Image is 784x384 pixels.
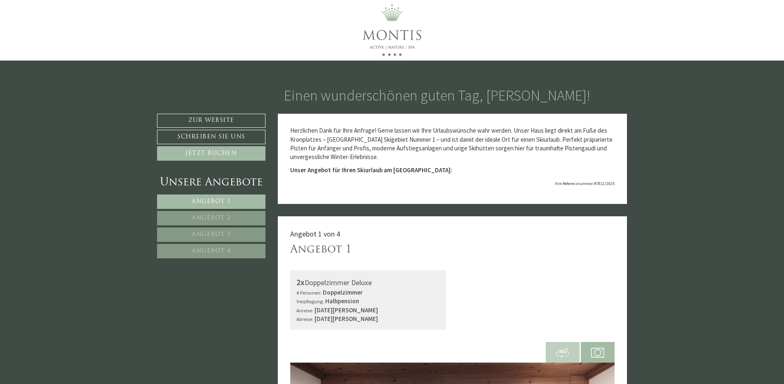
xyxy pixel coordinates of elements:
span: Angebot 1 [192,199,231,205]
span: Angebot 1 von 4 [290,229,340,239]
div: Doppelzimmer Deluxe [296,276,440,288]
small: Anreise: [296,307,313,314]
div: Angebot 1 [290,242,352,258]
strong: Unser Angebot für Ihren Skiurlaub am [GEOGRAPHIC_DATA]: [290,166,452,174]
b: 2x [296,277,305,287]
span: Angebot 3 [192,232,231,238]
span: Ihre Referenznummer:R7811/2025 [555,181,615,186]
a: Jetzt buchen [157,146,265,161]
p: Herzlichen Dank für Ihre Anfrage! Gerne lassen wir Ihre Urlaubswünsche wahr werden. Unser Haus li... [290,126,615,162]
img: 360-grad.svg [556,346,569,359]
span: Angebot 2 [192,215,231,221]
small: Verpflegung: [296,298,324,304]
img: camera.svg [591,346,604,359]
b: [DATE][PERSON_NAME] [315,315,378,323]
b: [DATE][PERSON_NAME] [315,306,378,314]
small: Abreise: [296,316,313,322]
a: Schreiben Sie uns [157,130,265,144]
b: Halbpension [325,297,359,305]
b: Doppelzimmer [323,288,363,296]
a: Zur Website [157,114,265,128]
small: 4 Personen: [296,289,322,296]
div: Unsere Angebote [157,175,265,190]
span: Angebot 4 [192,248,231,254]
h1: Einen wunderschönen guten Tag, [PERSON_NAME]! [284,87,590,104]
